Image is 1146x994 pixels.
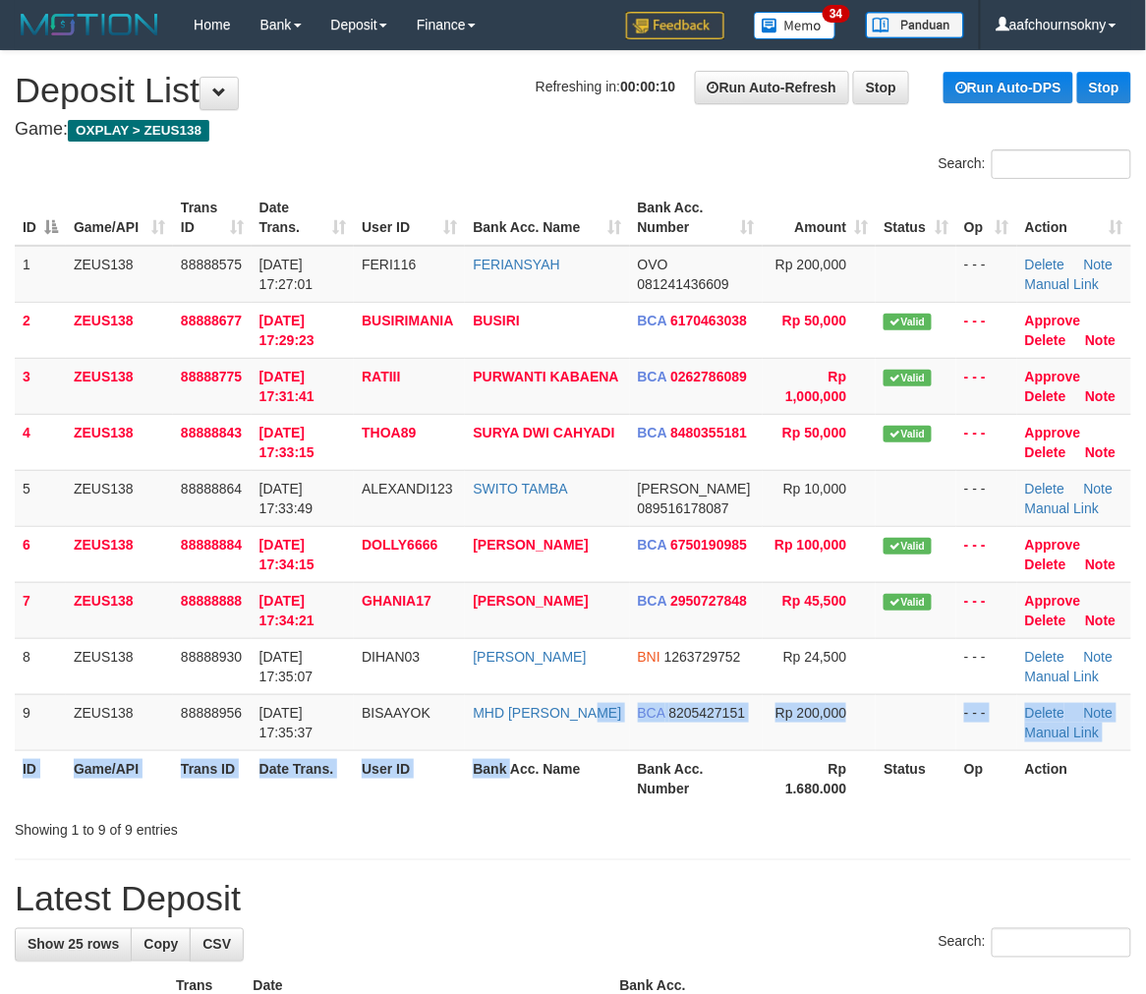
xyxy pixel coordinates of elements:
th: Trans ID: activate to sort column ascending [173,190,252,246]
a: Approve [1025,593,1081,609]
span: Copy [143,937,178,953]
span: Rp 200,000 [775,257,846,272]
a: SWITO TAMBA [473,481,567,497]
td: - - - [956,694,1017,750]
span: BCA [638,593,667,609]
a: Delete [1025,649,1064,665]
a: FERIANSYAH [473,257,559,272]
span: DOLLY6666 [362,537,437,553]
span: Show 25 rows [28,937,119,953]
a: BUSIRI [473,313,519,328]
img: Feedback.jpg [626,12,724,39]
span: Copy 8480355181 to clipboard [670,425,747,440]
span: Copy 1263729752 to clipboard [664,649,741,665]
td: 7 [15,582,66,638]
span: BCA [638,313,667,328]
span: [DATE] 17:35:07 [259,649,314,684]
span: BCA [638,425,667,440]
span: Copy 0262786089 to clipboard [670,369,747,384]
th: Action: activate to sort column ascending [1017,190,1131,246]
strong: 00:00:10 [620,79,675,94]
td: - - - [956,414,1017,470]
span: Copy 089516178087 to clipboard [638,500,729,516]
a: Show 25 rows [15,928,132,962]
td: 9 [15,694,66,750]
a: Delete [1025,705,1064,721]
span: [DATE] 17:33:15 [259,425,315,460]
span: [DATE] 17:34:15 [259,537,315,572]
th: Bank Acc. Name [465,750,629,806]
a: Delete [1025,332,1066,348]
td: 8 [15,638,66,694]
a: Delete [1025,257,1064,272]
a: Note [1084,649,1114,665]
h1: Deposit List [15,71,1131,110]
th: Game/API: activate to sort column ascending [66,190,173,246]
span: Valid transaction [884,370,931,386]
a: Delete [1025,481,1064,497]
td: 5 [15,470,66,526]
td: ZEUS138 [66,582,173,638]
span: Copy 8205427151 to clipboard [669,705,746,721]
span: Copy 081241436609 to clipboard [638,276,729,292]
th: ID: activate to sort column descending [15,190,66,246]
td: - - - [956,638,1017,694]
th: Trans ID [173,750,252,806]
div: Showing 1 to 9 of 9 entries [15,812,463,840]
th: Bank Acc. Number: activate to sort column ascending [630,190,763,246]
a: Note [1085,613,1116,628]
span: [DATE] 17:27:01 [259,257,314,292]
span: [PERSON_NAME] [638,481,751,497]
td: ZEUS138 [66,358,173,414]
a: MHD [PERSON_NAME] [473,705,621,721]
td: 4 [15,414,66,470]
td: - - - [956,246,1017,303]
td: - - - [956,358,1017,414]
span: OVO [638,257,668,272]
td: ZEUS138 [66,414,173,470]
a: Note [1084,481,1114,497]
a: Approve [1025,537,1081,553]
span: Valid transaction [884,594,931,611]
td: ZEUS138 [66,526,173,582]
span: 34 [823,5,849,23]
a: Delete [1025,388,1066,404]
span: DIHAN03 [362,649,420,665]
img: Button%20Memo.svg [754,12,836,39]
span: RATIII [362,369,400,384]
td: 6 [15,526,66,582]
td: 1 [15,246,66,303]
th: Op [956,750,1017,806]
a: Approve [1025,369,1081,384]
td: 2 [15,302,66,358]
span: [DATE] 17:35:37 [259,705,314,740]
span: Copy 6750190985 to clipboard [670,537,747,553]
span: Rp 200,000 [775,705,846,721]
span: ALEXANDI123 [362,481,453,497]
th: User ID: activate to sort column ascending [354,190,465,246]
th: Bank Acc. Number [630,750,763,806]
td: 3 [15,358,66,414]
span: BUSIRIMANIA [362,313,453,328]
span: BISAAYOK [362,705,430,721]
input: Search: [992,149,1131,179]
span: 88888775 [181,369,242,384]
span: GHANIA17 [362,593,431,609]
span: 88888884 [181,537,242,553]
span: 88888677 [181,313,242,328]
span: Valid transaction [884,426,931,442]
a: Manual Link [1025,669,1100,684]
a: Delete [1025,556,1066,572]
a: Approve [1025,425,1081,440]
span: FERI116 [362,257,416,272]
th: User ID [354,750,465,806]
td: - - - [956,470,1017,526]
th: Status [876,750,956,806]
a: [PERSON_NAME] [473,649,586,665]
span: [DATE] 17:33:49 [259,481,314,516]
a: [PERSON_NAME] [473,593,588,609]
span: 88888930 [181,649,242,665]
span: Rp 10,000 [783,481,847,497]
span: 88888864 [181,481,242,497]
span: 88888575 [181,257,242,272]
